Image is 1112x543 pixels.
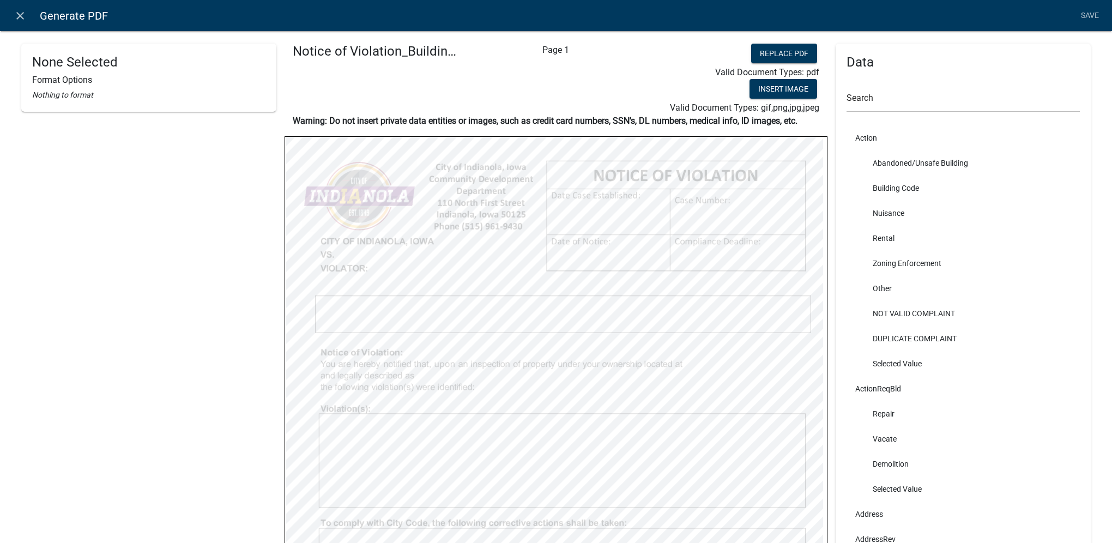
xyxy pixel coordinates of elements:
[847,176,1080,201] li: Building Code
[32,55,265,70] h4: None Selected
[40,5,108,27] span: Generate PDF
[715,67,819,77] span: Valid Document Types: pdf
[847,125,1080,150] li: Action
[847,451,1080,476] li: Demolition
[847,351,1080,376] li: Selected Value
[14,9,27,22] i: close
[847,201,1080,226] li: Nuisance
[32,90,93,99] i: Nothing to format
[847,276,1080,301] li: Other
[293,44,457,59] h4: Notice of Violation_Building.pdf
[847,55,1080,70] h4: Data
[293,114,819,128] p: Warning: Do not insert private data entities or images, such as credit card numbers, SSN’s, DL nu...
[750,79,817,99] button: Insert Image
[847,401,1080,426] li: Repair
[1076,5,1103,26] a: Save
[847,502,1080,527] li: Address
[847,251,1080,276] li: Zoning Enforcement
[751,44,817,63] button: Replace PDF
[32,75,265,85] h6: Format Options
[847,326,1080,351] li: DUPLICATE COMPLAINT
[847,476,1080,502] li: Selected Value
[847,301,1080,326] li: NOT VALID COMPLAINT
[847,150,1080,176] li: Abandoned/Unsafe Building
[670,102,819,113] span: Valid Document Types: gif,png,jpg,jpeg
[847,226,1080,251] li: Rental
[847,426,1080,451] li: Vacate
[542,45,569,55] span: Page 1
[847,376,1080,401] li: ActionReqBld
